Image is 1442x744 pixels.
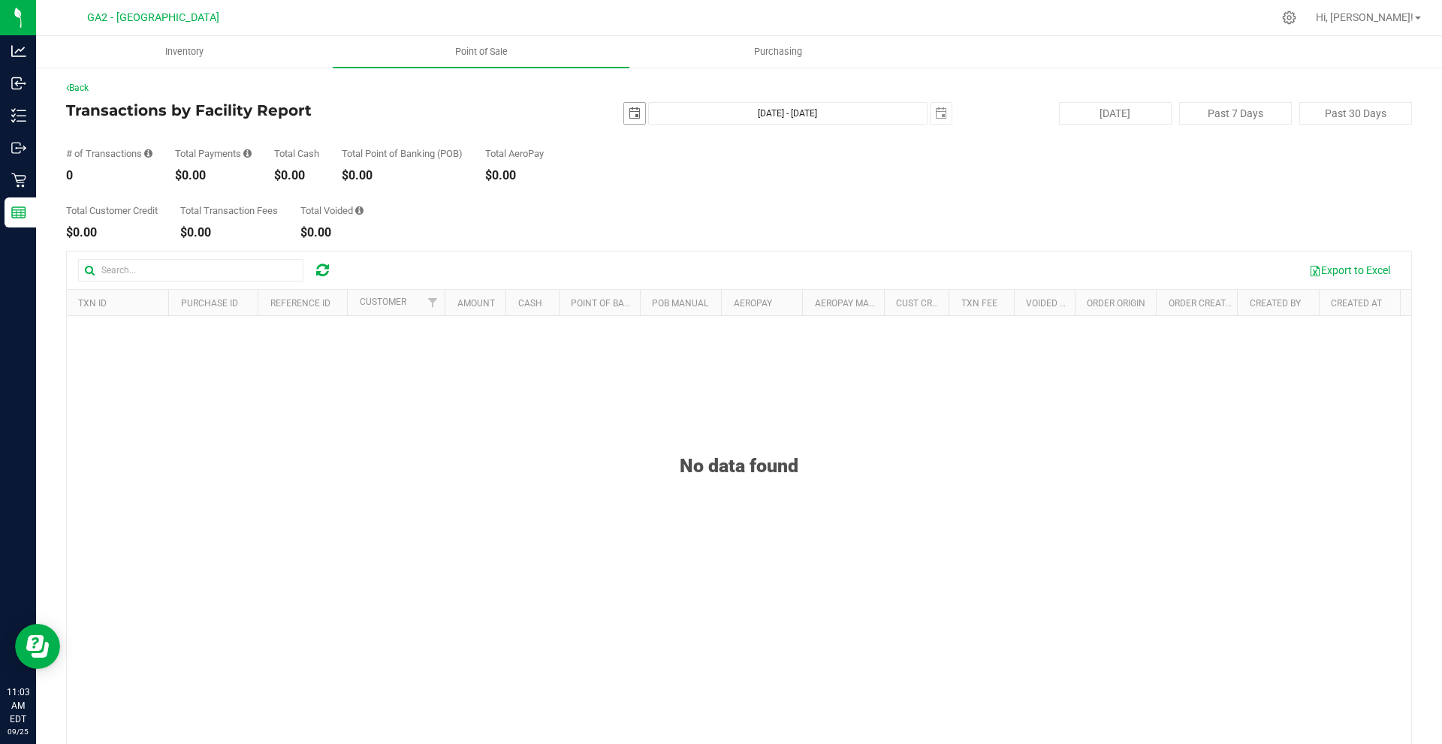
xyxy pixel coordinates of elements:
[420,290,445,315] a: Filter
[11,205,26,220] inline-svg: Reports
[1169,298,1250,309] a: Order Created By
[270,298,330,309] a: Reference ID
[1299,102,1412,125] button: Past 30 Days
[355,206,364,215] i: Sum of all voided payment transaction amounts, excluding tips and transaction fees.
[181,298,238,309] a: Purchase ID
[66,206,158,215] div: Total Customer Credit
[931,103,952,124] span: select
[66,227,158,239] div: $0.00
[1179,102,1292,125] button: Past 7 Days
[144,149,152,158] i: Count of all successful payment transactions, possibly including voids, refunds, and cash-back fr...
[896,298,951,309] a: Cust Credit
[1316,11,1413,23] span: Hi, [PERSON_NAME]!
[300,227,364,239] div: $0.00
[87,11,219,24] span: GA2 - [GEOGRAPHIC_DATA]
[300,206,364,215] div: Total Voided
[360,297,406,307] a: Customer
[11,108,26,123] inline-svg: Inventory
[66,83,89,93] a: Back
[1299,258,1400,283] button: Export to Excel
[11,140,26,155] inline-svg: Outbound
[36,36,333,68] a: Inventory
[1026,298,1100,309] a: Voided Payment
[7,685,29,726] p: 11:03 AM EDT
[180,227,278,239] div: $0.00
[333,36,629,68] a: Point of Sale
[961,298,997,309] a: Txn Fee
[78,259,303,282] input: Search...
[342,149,463,158] div: Total Point of Banking (POB)
[734,45,822,59] span: Purchasing
[11,44,26,59] inline-svg: Analytics
[815,298,892,309] a: AeroPay Manual
[571,298,677,309] a: Point of Banking (POB)
[7,726,29,737] p: 09/25
[180,206,278,215] div: Total Transaction Fees
[485,170,544,182] div: $0.00
[629,36,926,68] a: Purchasing
[435,45,528,59] span: Point of Sale
[67,417,1411,477] div: No data found
[1250,298,1301,309] a: Created By
[1087,298,1145,309] a: Order Origin
[518,298,542,309] a: Cash
[15,624,60,669] iframe: Resource center
[1280,11,1299,25] div: Manage settings
[274,149,319,158] div: Total Cash
[1331,298,1382,309] a: Created At
[274,170,319,182] div: $0.00
[485,149,544,158] div: Total AeroPay
[175,149,252,158] div: Total Payments
[175,170,252,182] div: $0.00
[66,170,152,182] div: 0
[342,170,463,182] div: $0.00
[1059,102,1172,125] button: [DATE]
[624,103,645,124] span: select
[652,298,708,309] a: POB Manual
[145,45,224,59] span: Inventory
[243,149,252,158] i: Sum of all successful, non-voided payment transaction amounts, excluding tips and transaction fees.
[11,173,26,188] inline-svg: Retail
[457,298,495,309] a: Amount
[66,102,514,119] h4: Transactions by Facility Report
[11,76,26,91] inline-svg: Inbound
[78,298,107,309] a: TXN ID
[66,149,152,158] div: # of Transactions
[734,298,772,309] a: AeroPay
